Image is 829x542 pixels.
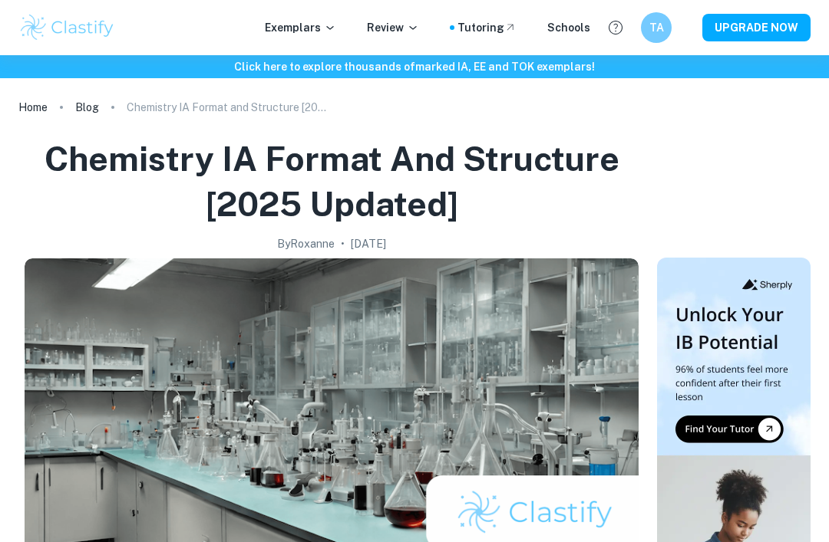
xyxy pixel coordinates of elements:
a: Blog [75,97,99,118]
img: Clastify logo [18,12,116,43]
p: • [341,235,345,252]
h6: Click here to explore thousands of marked IA, EE and TOK exemplars ! [3,58,826,75]
h1: Chemistry IA Format and Structure [2025 updated] [25,136,639,226]
h2: [DATE] [351,235,386,252]
a: Tutoring [457,19,517,36]
button: UPGRADE NOW [702,14,811,41]
a: Schools [547,19,590,36]
button: TA [641,12,672,43]
h2: By Roxanne [277,235,335,252]
p: Chemistry IA Format and Structure [2025 updated] [127,99,326,116]
button: Help and Feedback [603,15,629,41]
a: Home [18,97,48,118]
p: Exemplars [265,19,336,36]
h6: TA [648,19,666,36]
p: Review [367,19,419,36]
